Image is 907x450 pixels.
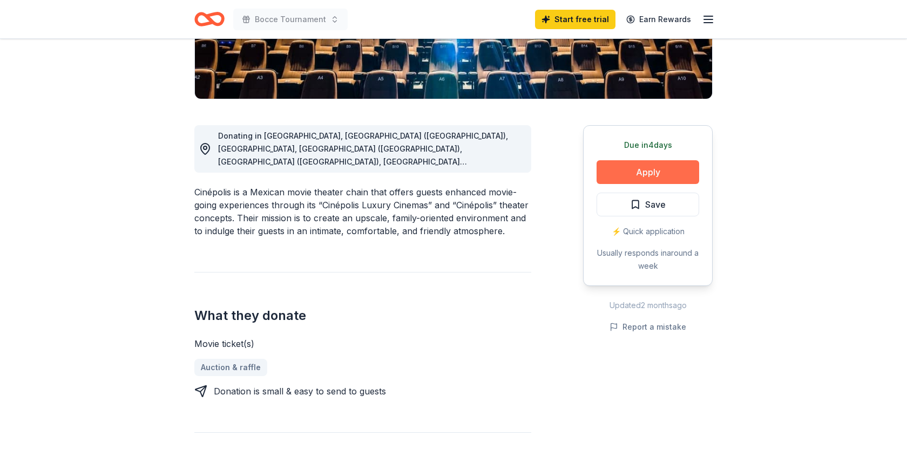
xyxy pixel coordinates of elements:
div: Updated 2 months ago [583,299,713,312]
a: Home [194,6,225,32]
button: Apply [597,160,699,184]
span: Donating in [GEOGRAPHIC_DATA], [GEOGRAPHIC_DATA] ([GEOGRAPHIC_DATA]), [GEOGRAPHIC_DATA], [GEOGRAP... [218,131,508,192]
a: Auction & raffle [194,359,267,376]
h2: What they donate [194,307,531,324]
span: Save [645,197,666,212]
div: Donation is small & easy to send to guests [214,385,386,398]
a: Start free trial [535,10,615,29]
div: ⚡️ Quick application [597,225,699,238]
button: Report a mistake [610,321,686,333]
button: Save [597,193,699,216]
div: Usually responds in around a week [597,247,699,272]
span: Bocce Tournament [255,13,326,26]
a: Earn Rewards [620,10,698,29]
div: Due in 4 days [597,139,699,152]
div: Cinépolis is a Mexican movie theater chain that offers guests enhanced movie-going experiences th... [194,186,531,237]
div: Movie ticket(s) [194,337,531,350]
button: Bocce Tournament [233,9,348,30]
